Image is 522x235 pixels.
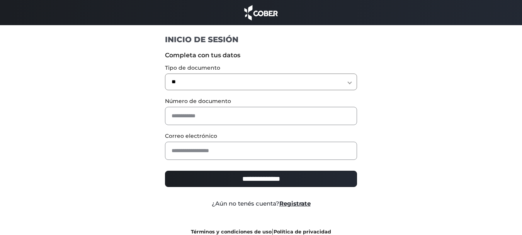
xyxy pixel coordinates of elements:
[165,97,357,105] label: Número de documento
[165,34,357,45] h1: INICIO DE SESIÓN
[279,200,311,207] a: Registrate
[165,64,357,72] label: Tipo de documento
[242,4,280,21] img: cober_marca.png
[274,229,331,235] a: Política de privacidad
[165,132,357,140] label: Correo electrónico
[165,51,357,60] label: Completa con tus datos
[159,199,363,208] div: ¿Aún no tenés cuenta?
[191,229,272,235] a: Términos y condiciones de uso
